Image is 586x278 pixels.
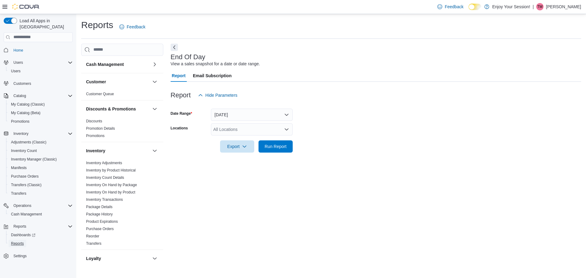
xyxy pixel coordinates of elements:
[193,70,232,82] span: Email Subscription
[11,223,73,230] span: Reports
[151,78,158,85] button: Customer
[86,161,122,165] span: Inventory Adjustments
[6,100,75,109] button: My Catalog (Classic)
[11,252,29,260] a: Settings
[9,240,73,247] span: Reports
[151,105,158,113] button: Discounts & Promotions
[11,148,37,153] span: Inventory Count
[81,19,113,31] h1: Reports
[86,197,123,202] span: Inventory Transactions
[6,138,75,146] button: Adjustments (Classic)
[13,81,31,86] span: Customers
[1,129,75,138] button: Inventory
[6,67,75,75] button: Users
[86,134,105,138] a: Promotions
[11,174,39,179] span: Purchase Orders
[86,227,114,231] a: Purchase Orders
[86,255,150,262] button: Loyalty
[11,165,27,170] span: Manifests
[537,3,542,10] span: TM
[117,21,148,33] a: Feedback
[1,222,75,231] button: Reports
[11,241,24,246] span: Reports
[265,143,287,150] span: Run Report
[9,139,73,146] span: Adjustments (Classic)
[86,61,124,67] h3: Cash Management
[86,234,99,238] a: Reorder
[13,131,28,136] span: Inventory
[11,130,73,137] span: Inventory
[86,190,135,194] a: Inventory On Hand by Product
[86,255,101,262] h3: Loyalty
[11,69,20,74] span: Users
[171,44,178,51] button: Next
[9,164,29,171] a: Manifests
[86,119,102,124] span: Discounts
[9,211,73,218] span: Cash Management
[468,4,481,10] input: Dark Mode
[151,147,158,154] button: Inventory
[13,203,31,208] span: Operations
[9,240,26,247] a: Reports
[1,58,75,67] button: Users
[11,59,25,66] button: Users
[11,157,57,162] span: Inventory Manager (Classic)
[6,181,75,189] button: Transfers (Classic)
[86,197,123,202] a: Inventory Transactions
[86,119,102,123] a: Discounts
[9,109,73,117] span: My Catalog (Beta)
[13,48,23,53] span: Home
[11,130,31,137] button: Inventory
[6,146,75,155] button: Inventory Count
[171,61,260,67] div: View a sales snapshot for a date or date range.
[11,182,42,187] span: Transfers (Classic)
[11,80,34,87] a: Customers
[11,233,35,237] span: Dashboards
[9,231,38,239] a: Dashboards
[86,92,114,96] span: Customer Queue
[11,92,73,99] span: Catalog
[11,119,30,124] span: Promotions
[81,159,163,250] div: Inventory
[127,24,145,30] span: Feedback
[86,219,118,224] a: Product Expirations
[6,239,75,248] button: Reports
[11,212,42,217] span: Cash Management
[196,89,240,101] button: Hide Parameters
[171,126,188,131] label: Locations
[9,118,32,125] a: Promotions
[9,147,73,154] span: Inventory Count
[1,201,75,210] button: Operations
[9,101,47,108] a: My Catalog (Classic)
[9,118,73,125] span: Promotions
[86,92,114,96] a: Customer Queue
[533,3,534,10] p: |
[6,231,75,239] a: Dashboards
[86,148,150,154] button: Inventory
[86,79,150,85] button: Customer
[86,182,137,187] span: Inventory On Hand by Package
[435,1,466,13] a: Feedback
[6,172,75,181] button: Purchase Orders
[86,126,115,131] a: Promotion Details
[6,155,75,164] button: Inventory Manager (Classic)
[9,101,73,108] span: My Catalog (Classic)
[1,79,75,88] button: Customers
[12,4,40,10] img: Cova
[81,90,163,100] div: Customer
[9,211,44,218] a: Cash Management
[86,204,113,209] span: Package Details
[9,147,39,154] a: Inventory Count
[11,223,29,230] button: Reports
[11,80,73,87] span: Customers
[9,181,73,189] span: Transfers (Classic)
[9,139,49,146] a: Adjustments (Classic)
[86,183,137,187] a: Inventory On Hand by Package
[13,254,27,258] span: Settings
[11,252,73,260] span: Settings
[11,102,45,107] span: My Catalog (Classic)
